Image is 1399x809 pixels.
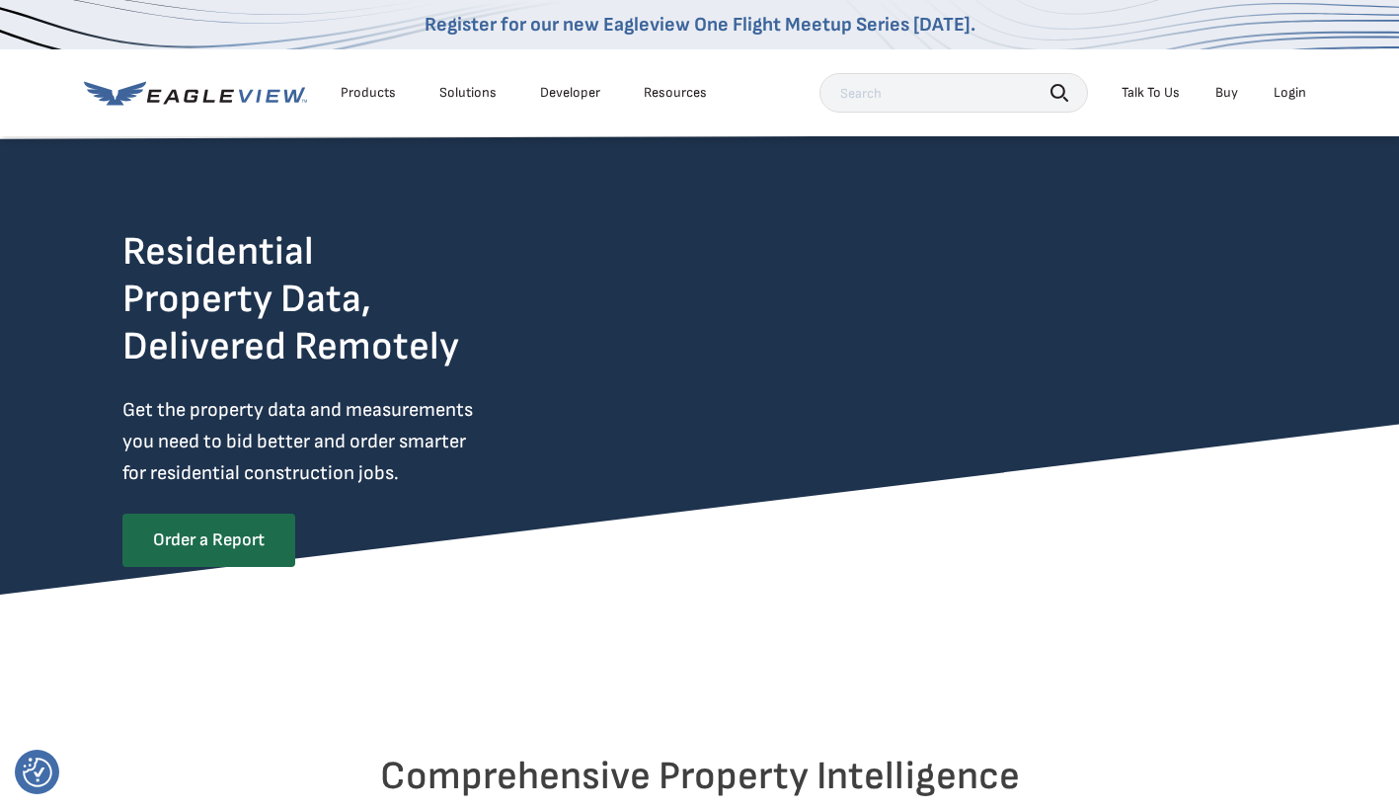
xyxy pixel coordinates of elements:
a: Register for our new Eagleview One Flight Meetup Series [DATE]. [425,13,975,37]
h2: Comprehensive Property Intelligence [122,753,1278,800]
div: Solutions [439,84,497,102]
a: Buy [1215,84,1238,102]
div: Login [1274,84,1306,102]
a: Developer [540,84,600,102]
h2: Residential Property Data, Delivered Remotely [122,228,459,370]
p: Get the property data and measurements you need to bid better and order smarter for residential c... [122,394,555,489]
img: Revisit consent button [23,758,52,787]
div: Products [341,84,396,102]
button: Consent Preferences [23,758,52,787]
div: Talk To Us [1122,84,1180,102]
a: Order a Report [122,514,295,567]
input: Search [819,73,1088,113]
div: Resources [644,84,707,102]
